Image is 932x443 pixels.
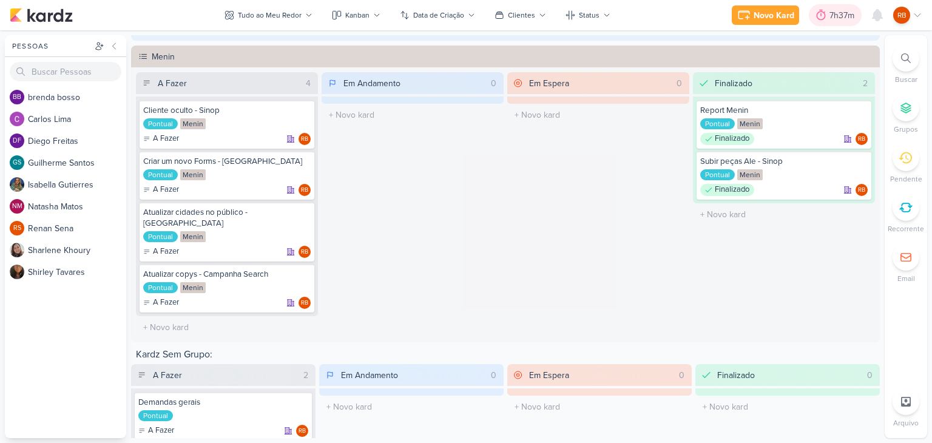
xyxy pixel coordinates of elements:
[28,113,126,126] div: C a r l o s L i m a
[10,41,92,52] div: Pessoas
[131,347,880,364] div: Kardz Sem Grupo:
[700,105,868,116] div: Report Menin
[10,62,121,81] input: Buscar Pessoas
[737,118,763,129] div: Menin
[299,246,311,258] div: Rogerio Bispo
[296,425,308,437] div: Rogerio Bispo
[897,273,915,284] p: Email
[153,184,179,196] p: A Fazer
[28,91,126,104] div: b r e n d a b o s s o
[10,8,73,22] img: kardz.app
[510,106,687,124] input: + Novo kard
[13,160,21,166] p: GS
[28,157,126,169] div: G u i l h e r m e S a n t o s
[138,397,308,408] div: Demandas gerais
[301,77,316,90] div: 4
[180,169,206,180] div: Menin
[148,425,174,437] p: A Fazer
[754,9,794,22] div: Novo Kard
[143,246,179,258] div: A Fazer
[28,135,126,147] div: D i e g o F r e i t a s
[737,169,763,180] div: Menin
[153,246,179,258] p: A Fazer
[486,369,501,382] div: 0
[301,188,308,194] p: RB
[180,282,206,293] div: Menin
[28,244,126,257] div: S h a r l e n e K h o u r y
[897,10,907,21] p: RB
[143,297,179,309] div: A Fazer
[10,90,24,104] div: brenda bosso
[299,297,311,309] div: Rogerio Bispo
[13,138,21,144] p: DF
[143,156,311,167] div: Criar um novo Forms - Verona
[717,369,755,382] div: Finalizado
[10,265,24,279] img: Shirley Tavares
[700,156,868,167] div: Subir peças Ale - Sinop
[10,243,24,257] img: Sharlene Khoury
[529,77,569,90] div: Em Espera
[715,184,749,196] p: Finalizado
[28,200,126,213] div: N a t a s h a M a t o s
[153,369,182,382] div: A Fazer
[299,428,306,435] p: RB
[895,74,917,85] p: Buscar
[301,137,308,143] p: RB
[10,155,24,170] div: Guilherme Santos
[28,266,126,279] div: S h i r l e y T a v a r e s
[700,133,754,145] div: Finalizado
[301,249,308,255] p: RB
[12,203,22,210] p: NM
[486,77,501,90] div: 0
[510,398,689,416] input: + Novo kard
[138,425,174,437] div: A Fazer
[856,133,868,145] div: Responsável: Rogerio Bispo
[301,300,308,306] p: RB
[894,124,918,135] p: Grupos
[10,112,24,126] img: Carlos Lima
[299,297,311,309] div: Responsável: Rogerio Bispo
[700,184,754,196] div: Finalizado
[153,297,179,309] p: A Fazer
[28,178,126,191] div: I s a b e l l a G u t i e r r e s
[529,369,569,382] div: Em Espera
[10,134,24,148] div: Diego Freitas
[13,94,21,101] p: bb
[138,410,173,421] div: Pontual
[893,418,919,428] p: Arquivo
[829,9,858,22] div: 7h37m
[143,184,179,196] div: A Fazer
[700,118,735,129] div: Pontual
[858,77,873,90] div: 2
[299,184,311,196] div: Responsável: Rogerio Bispo
[13,225,21,232] p: RS
[715,77,752,90] div: Finalizado
[715,133,749,145] p: Finalizado
[143,269,311,280] div: Atualizar copys - Campanha Search
[152,50,876,63] div: Menin
[299,369,313,382] div: 2
[299,184,311,196] div: Rogerio Bispo
[143,133,179,145] div: A Fazer
[322,398,501,416] input: + Novo kard
[893,7,910,24] div: Rogerio Bispo
[343,77,400,90] div: Em Andamento
[858,188,865,194] p: RB
[143,207,311,229] div: Atualizar cidades no público - Verona
[885,45,927,85] li: Ctrl + F
[143,282,178,293] div: Pontual
[888,223,924,234] p: Recorrente
[299,133,311,145] div: Responsável: Rogerio Bispo
[28,222,126,235] div: R e n a n S e n a
[143,105,311,116] div: Cliente oculto - Sinop
[672,77,687,90] div: 0
[856,184,868,196] div: Rogerio Bispo
[856,184,868,196] div: Responsável: Rogerio Bispo
[858,137,865,143] p: RB
[732,5,799,25] button: Novo Kard
[143,169,178,180] div: Pontual
[138,319,316,336] input: + Novo kard
[862,369,877,382] div: 0
[698,398,877,416] input: + Novo kard
[143,118,178,129] div: Pontual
